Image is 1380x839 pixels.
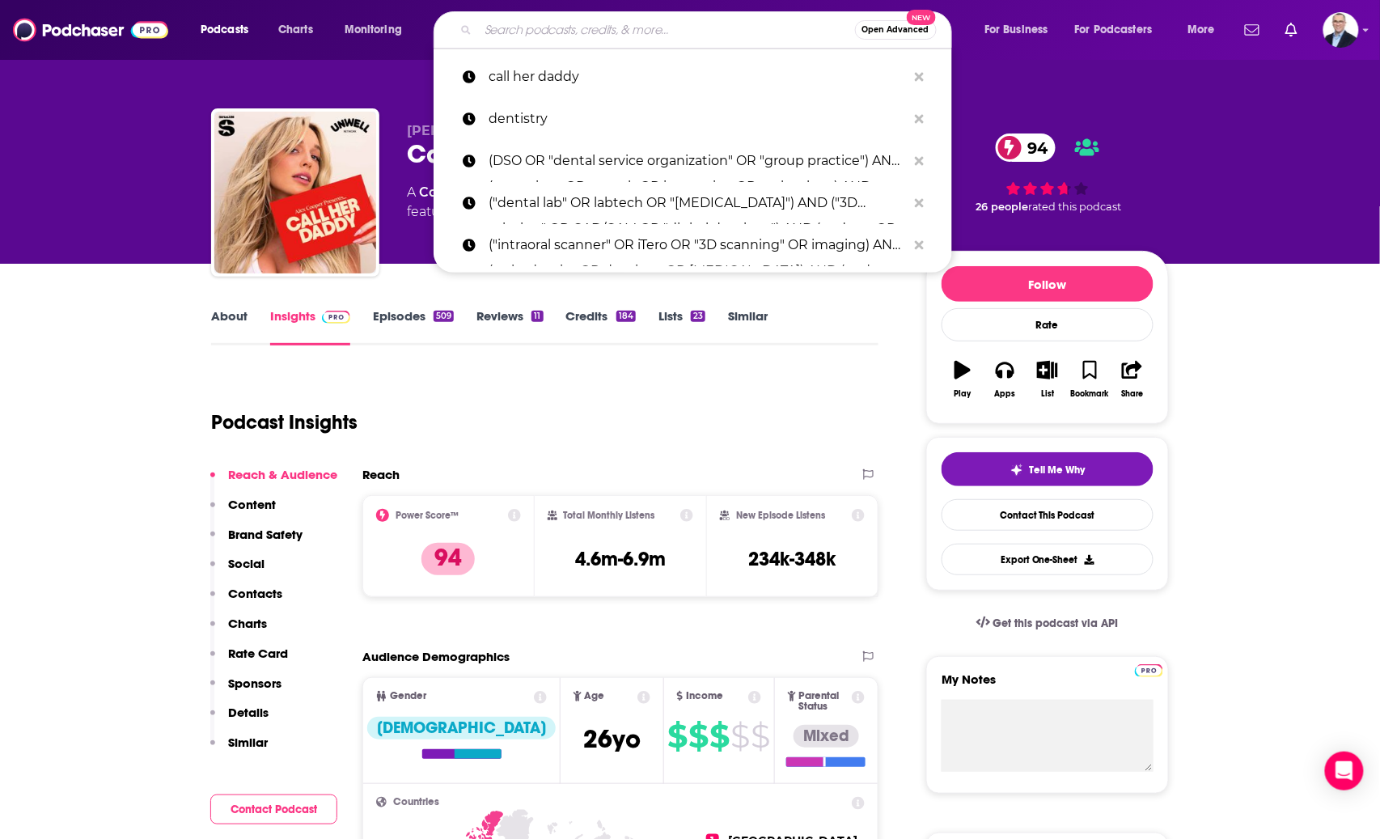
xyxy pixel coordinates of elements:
[228,616,267,631] p: Charts
[794,725,859,748] div: Mixed
[228,735,268,750] p: Similar
[210,527,303,557] button: Brand Safety
[396,510,459,521] h2: Power Score™
[566,308,636,345] a: Credits184
[736,510,825,521] h2: New Episode Listens
[616,311,636,322] div: 184
[407,123,523,138] span: [PERSON_NAME]
[407,183,742,222] div: A podcast
[228,556,265,571] p: Social
[1065,17,1176,43] button: open menu
[390,691,426,701] span: Gender
[1121,389,1143,399] div: Share
[973,17,1069,43] button: open menu
[434,182,952,224] a: ("dental lab" OR labtech OR "[MEDICAL_DATA]") AND ("3D printing" OR CAD/CAM OR "digital dentistry...
[270,308,350,345] a: InsightsPodchaser Pro
[564,510,655,521] h2: Total Monthly Listens
[434,311,454,322] div: 509
[691,311,705,322] div: 23
[476,308,543,345] a: Reviews11
[322,311,350,324] img: Podchaser Pro
[984,19,1048,41] span: For Business
[345,19,402,41] span: Monitoring
[419,184,475,200] a: Comedy
[1135,664,1163,677] img: Podchaser Pro
[13,15,168,45] img: Podchaser - Follow, Share and Rate Podcasts
[686,691,723,701] span: Income
[862,26,929,34] span: Open Advanced
[963,604,1132,643] a: Get this podcast via API
[942,350,984,409] button: Play
[926,123,1169,223] div: 94 26 peoplerated this podcast
[942,672,1154,700] label: My Notes
[942,544,1154,575] button: Export One-Sheet
[214,112,376,273] img: Call Her Daddy
[373,308,454,345] a: Episodes509
[489,140,907,182] p: (DSO OR "dental service organization" OR "group practice") AND (operations OR growth OR innovatio...
[407,202,742,222] span: featuring
[228,586,282,601] p: Contacts
[1010,464,1023,477] img: tell me why sparkle
[210,795,337,824] button: Contact Podcast
[996,133,1056,162] a: 94
[531,311,543,322] div: 11
[1323,12,1359,48] button: Show profile menu
[658,308,705,345] a: Lists23
[575,547,666,571] h3: 4.6m-6.9m
[1041,389,1054,399] div: List
[228,676,282,691] p: Sponsors
[749,547,836,571] h3: 234k-348k
[993,617,1119,630] span: Get this podcast via API
[1030,464,1086,477] span: Tell Me Why
[211,308,248,345] a: About
[362,467,400,482] h2: Reach
[689,723,709,749] span: $
[201,19,248,41] span: Podcasts
[228,527,303,542] p: Brand Safety
[210,646,288,676] button: Rate Card
[228,646,288,661] p: Rate Card
[995,389,1016,399] div: Apps
[751,723,770,749] span: $
[210,467,337,497] button: Reach & Audience
[1028,201,1122,213] span: rated this podcast
[583,723,641,755] span: 26 yo
[210,497,276,527] button: Content
[1325,752,1364,790] div: Open Intercom Messenger
[1069,350,1111,409] button: Bookmark
[731,723,750,749] span: $
[976,201,1028,213] span: 26 people
[907,10,936,25] span: New
[268,17,323,43] a: Charts
[333,17,423,43] button: open menu
[728,308,768,345] a: Similar
[189,17,269,43] button: open menu
[942,499,1154,531] a: Contact This Podcast
[942,452,1154,486] button: tell me why sparkleTell Me Why
[489,56,907,98] p: call her daddy
[942,308,1154,341] div: Rate
[1187,19,1215,41] span: More
[449,11,967,49] div: Search podcasts, credits, & more...
[210,705,269,735] button: Details
[228,467,337,482] p: Reach & Audience
[955,389,972,399] div: Play
[478,17,855,43] input: Search podcasts, credits, & more...
[421,543,475,575] p: 94
[211,410,358,434] h1: Podcast Insights
[434,224,952,266] a: ("intraoral scanner" OR iTero OR "3D scanning" OR imaging) AND (orthodontics OR dentistry OR [MED...
[1323,12,1359,48] span: Logged in as dale.legaspi
[984,350,1026,409] button: Apps
[489,182,907,224] p: ("dental lab" OR labtech OR "lab technician") AND ("3D printing" OR CAD/CAM OR "digital dentistry...
[210,735,268,765] button: Similar
[1071,389,1109,399] div: Bookmark
[210,676,282,706] button: Sponsors
[210,556,265,586] button: Social
[1279,16,1304,44] a: Show notifications dropdown
[1012,133,1056,162] span: 94
[1176,17,1235,43] button: open menu
[1323,12,1359,48] img: User Profile
[1135,662,1163,677] a: Pro website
